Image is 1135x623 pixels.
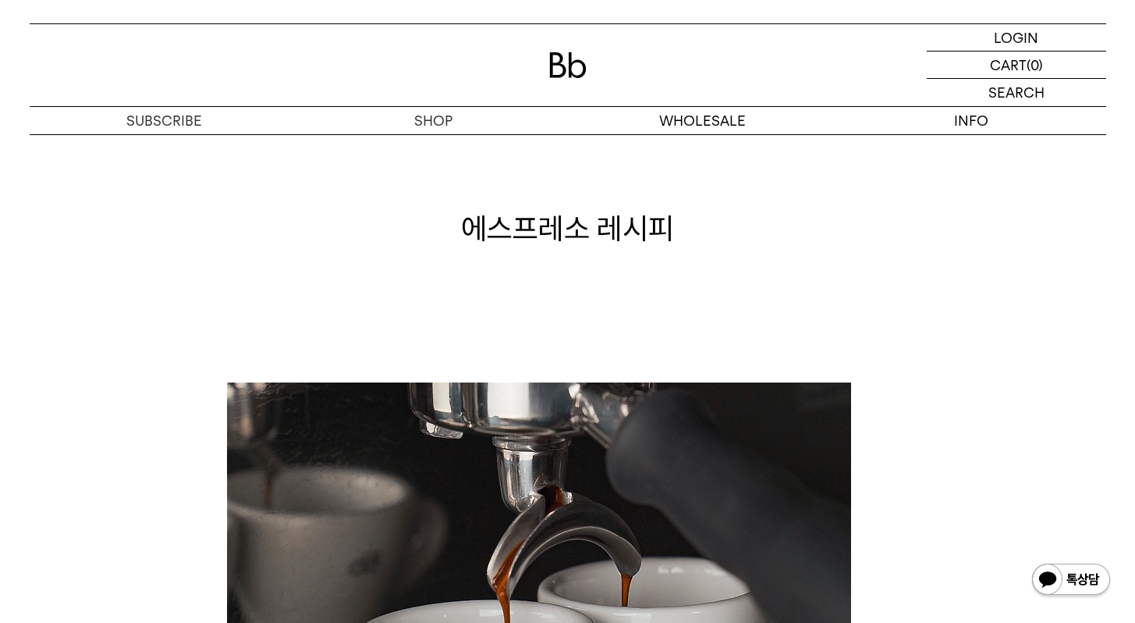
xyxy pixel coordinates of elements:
p: CART [990,52,1027,78]
a: LOGIN [927,24,1106,52]
img: 로고 [549,52,587,78]
p: (0) [1027,52,1043,78]
img: 카카오톡 채널 1:1 채팅 버튼 [1030,562,1112,600]
p: INFO [837,107,1106,134]
a: SUBSCRIBE [30,107,299,134]
a: SHOP [299,107,568,134]
h1: 에스프레소 레시피 [30,208,1106,249]
p: SEARCH [988,79,1045,106]
a: CART (0) [927,52,1106,79]
p: WHOLESALE [568,107,837,134]
p: LOGIN [994,24,1038,51]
